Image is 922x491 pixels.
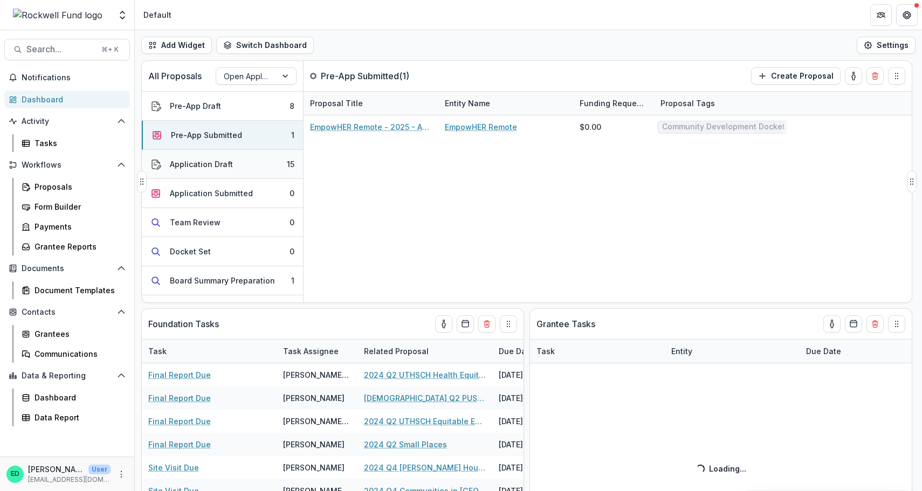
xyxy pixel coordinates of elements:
[291,275,294,286] div: 1
[907,171,917,192] button: Drag
[4,113,130,130] button: Open Activity
[22,94,121,105] div: Dashboard
[17,218,130,236] a: Payments
[492,456,573,479] div: [DATE]
[492,386,573,410] div: [DATE]
[170,217,221,228] div: Team Review
[137,171,147,192] button: Drag
[35,392,121,403] div: Dashboard
[277,345,345,357] div: Task Assignee
[17,134,130,152] a: Tasks
[170,188,253,199] div: Application Submitted
[170,246,211,257] div: Docket Set
[751,67,841,85] button: Create Proposal
[445,121,517,133] a: EmpowHER Remote
[142,340,277,363] div: Task
[845,315,862,333] button: Calendar
[438,98,497,109] div: Entity Name
[142,121,303,150] button: Pre-App Submitted1
[22,371,113,381] span: Data & Reporting
[888,315,905,333] button: Drag
[845,67,862,85] button: toggle-assigned-to-me
[364,369,486,381] a: 2024 Q2 UTHSCH Health Equity Collective
[148,462,199,473] a: Site Visit Due
[216,37,314,54] button: Switch Dashboard
[662,122,785,132] span: Community Development Docket
[170,100,221,112] div: Pre-App Draft
[13,9,102,22] img: Rockwell Fund logo
[35,348,121,359] div: Communications
[573,92,654,115] div: Funding Requested
[283,392,345,404] div: [PERSON_NAME]
[304,92,438,115] div: Proposal Title
[35,181,121,192] div: Proposals
[492,340,573,363] div: Due Date
[170,275,275,286] div: Board Summary Preparation
[88,465,111,474] p: User
[17,409,130,426] a: Data Report
[290,188,294,199] div: 0
[364,439,447,450] a: 2024 Q2 Small Places
[277,340,357,363] div: Task Assignee
[142,345,173,357] div: Task
[143,9,171,20] div: Default
[364,416,486,427] a: 2024 Q2 UTHSCH Equitable Emergency Contraception
[148,70,202,82] p: All Proposals
[310,121,432,133] a: EmpowHER Remote - 2025 - Application Request Form - Education
[4,367,130,384] button: Open Data & Reporting
[171,129,242,141] div: Pre-App Submitted
[438,92,573,115] div: Entity Name
[290,246,294,257] div: 0
[17,325,130,343] a: Grantees
[139,7,176,23] nav: breadcrumb
[492,363,573,386] div: [DATE]
[17,178,130,196] a: Proposals
[17,198,130,216] a: Form Builder
[291,129,294,141] div: 1
[22,117,113,126] span: Activity
[141,37,212,54] button: Add Widget
[304,98,369,109] div: Proposal Title
[290,217,294,228] div: 0
[148,369,211,381] a: Final Report Due
[22,308,113,317] span: Contacts
[142,92,303,121] button: Pre-App Draft8
[35,137,121,149] div: Tasks
[148,416,211,427] a: Final Report Due
[35,201,121,212] div: Form Builder
[896,4,918,26] button: Get Help
[492,433,573,456] div: [DATE]
[99,44,121,56] div: ⌘ + K
[492,345,540,357] div: Due Date
[364,392,486,404] a: [DEMOGRAPHIC_DATA] Q2 PUSH Birth Partners
[35,328,121,340] div: Grantees
[357,340,492,363] div: Related Proposal
[35,412,121,423] div: Data Report
[321,70,409,82] p: Pre-App Submitted ( 1 )
[11,471,19,478] div: Estevan D. Delgado
[435,315,452,333] button: toggle-assigned-to-me
[115,4,130,26] button: Open entity switcher
[28,475,111,485] p: [EMAIL_ADDRESS][DOMAIN_NAME]
[283,439,345,450] div: [PERSON_NAME]
[17,238,130,255] a: Grantee Reports
[35,221,121,232] div: Payments
[4,39,130,60] button: Search...
[142,237,303,266] button: Docket Set0
[22,264,113,273] span: Documents
[148,317,219,330] p: Foundation Tasks
[536,317,595,330] p: Grantee Tasks
[170,158,233,170] div: Application Draft
[22,161,113,170] span: Workflows
[142,208,303,237] button: Team Review0
[287,158,294,170] div: 15
[4,156,130,174] button: Open Workflows
[4,69,130,86] button: Notifications
[28,464,84,475] p: [PERSON_NAME]
[283,416,351,427] div: [PERSON_NAME][GEOGRAPHIC_DATA]
[888,67,905,85] button: Drag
